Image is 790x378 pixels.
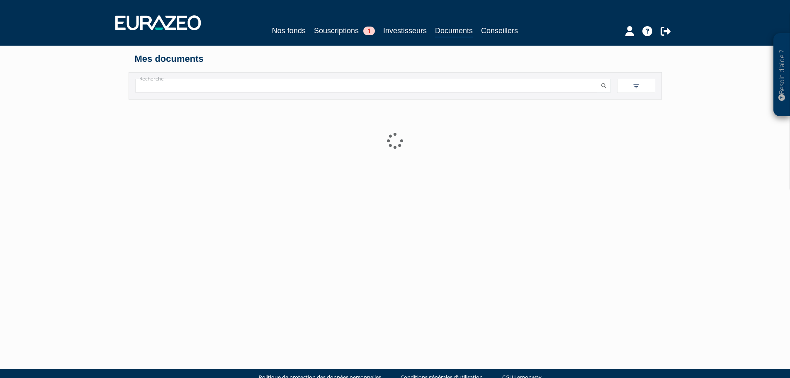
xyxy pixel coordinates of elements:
[632,83,640,90] img: filter.svg
[135,54,656,64] h4: Mes documents
[363,27,375,35] span: 1
[135,79,597,93] input: Recherche
[272,25,306,37] a: Nos fonds
[481,25,518,37] a: Conseillers
[383,25,427,37] a: Investisseurs
[115,15,201,30] img: 1732889491-logotype_eurazeo_blanc_rvb.png
[435,25,473,38] a: Documents
[777,38,787,112] p: Besoin d'aide ?
[314,25,375,37] a: Souscriptions1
